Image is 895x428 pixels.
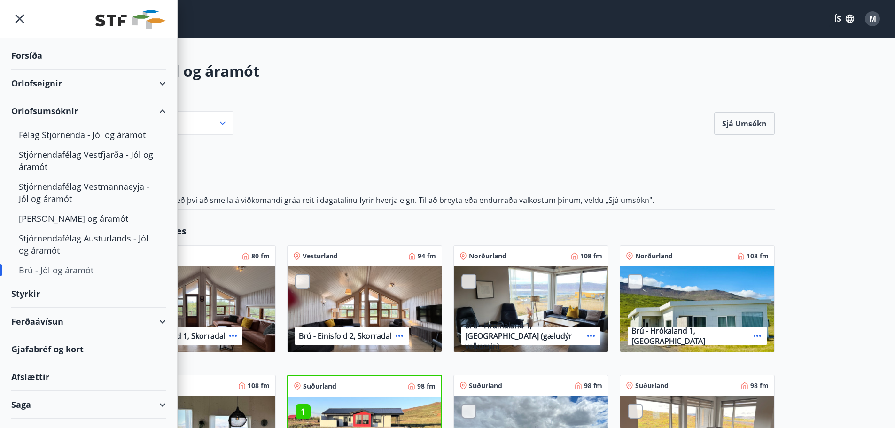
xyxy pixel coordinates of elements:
[11,391,166,419] div: Saga
[11,10,28,27] button: menu
[303,381,336,391] p: Suðurland
[584,381,602,390] p: 98 fm
[631,326,750,346] p: Brú - Hrókaland 1, [GEOGRAPHIC_DATA]
[288,266,442,353] img: Paella dish
[19,125,158,145] div: Félag Stjórnenda - Jól og áramót
[469,381,502,390] p: Suðurland
[829,10,859,27] button: ÍS
[750,381,769,390] p: 98 fm
[465,320,584,351] p: Brú - Hrafnaland 1, [GEOGRAPHIC_DATA] (gæludýr velkomin)
[11,280,166,308] div: Styrkir
[19,177,158,209] div: Stjórnendafélag Vestmannaeyja - Jól og áramót
[296,405,311,418] p: 1
[11,70,166,97] div: Orlofseignir
[248,381,270,390] p: 108 fm
[121,61,775,81] h2: Brú - Jól og áramót
[454,266,608,353] img: Paella dish
[418,251,436,261] p: 94 fm
[635,381,669,390] p: Suðurland
[861,8,884,30] button: M
[132,331,226,341] p: Brú - Einisfold 1, Skorradal
[11,308,166,335] div: Ferðaávísun
[11,363,166,391] div: Afslættir
[580,251,602,261] p: 108 fm
[121,195,775,205] p: Veldu tímabil með því að smella á viðkomandi gráa reit í dagatalinu fyrir hverja eign. Til að bre...
[620,266,774,353] img: Paella dish
[95,10,166,29] img: union_logo
[299,331,392,341] p: Brú - Einisfold 2, Skorradal
[19,209,158,228] div: [PERSON_NAME] og áramót
[251,251,270,261] p: 80 fm
[19,228,158,260] div: Stjórnendafélag Austurlands - Jól og áramót
[11,42,166,70] div: Forsíða
[11,97,166,125] div: Orlofsumsóknir
[19,260,158,280] div: Brú - Jól og áramót
[417,381,436,391] p: 98 fm
[635,251,673,261] p: Norðurland
[869,14,876,24] span: M
[303,251,338,261] p: Vesturland
[747,251,769,261] p: 108 fm
[19,145,158,177] div: Stjórnendafélag Vestfjarða - Jól og áramót
[11,335,166,363] div: Gjafabréf og kort
[121,225,775,238] p: 22 des - 29 des
[714,112,775,135] button: Sjá umsókn
[469,251,506,261] p: Norðurland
